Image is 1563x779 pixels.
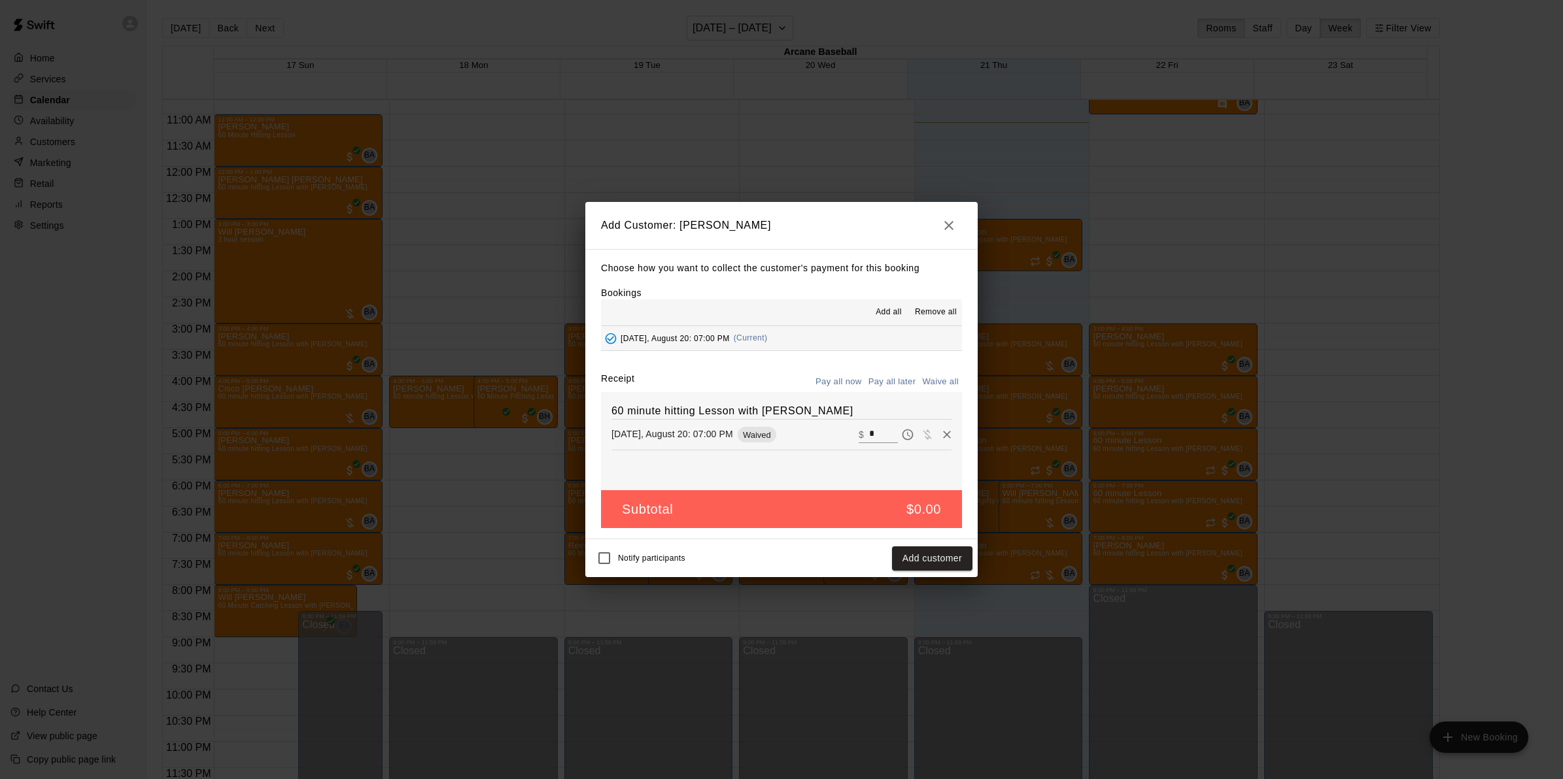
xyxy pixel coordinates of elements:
[812,372,865,392] button: Pay all now
[892,546,972,571] button: Add customer
[601,329,621,348] button: Added - Collect Payment
[919,372,962,392] button: Waive all
[618,554,685,563] span: Notify participants
[738,430,776,440] span: Waived
[865,372,919,392] button: Pay all later
[937,425,957,444] button: Remove
[868,302,910,323] button: Add all
[611,403,952,420] h6: 60 minute hitting Lesson with [PERSON_NAME]
[622,501,673,518] h5: Subtotal
[898,428,918,439] span: Pay later
[601,260,962,276] p: Choose how you want to collect the customer's payment for this booking
[734,333,768,342] span: (Current)
[906,501,941,518] h5: $0.00
[601,326,962,350] button: Added - Collect Payment[DATE], August 20: 07:00 PM(Current)
[621,333,730,342] span: [DATE], August 20: 07:00 PM
[601,288,642,298] label: Bookings
[876,306,902,319] span: Add all
[918,428,937,439] span: Waive payment
[585,202,978,249] h2: Add Customer: [PERSON_NAME]
[910,302,962,323] button: Remove all
[601,372,634,392] label: Receipt
[611,427,733,440] p: [DATE], August 20: 07:00 PM
[915,306,957,319] span: Remove all
[859,428,864,441] p: $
